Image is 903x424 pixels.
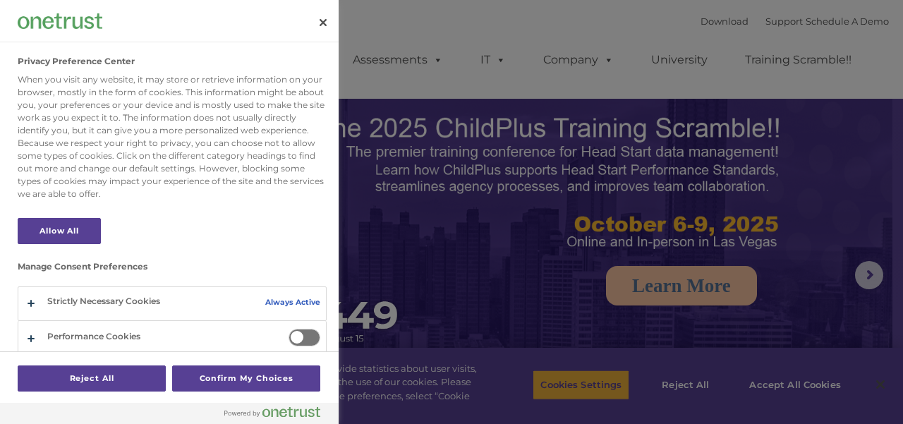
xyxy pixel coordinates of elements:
[196,151,256,162] span: Phone number
[196,93,239,104] span: Last name
[18,13,102,28] img: Company Logo
[18,7,102,35] div: Company Logo
[18,218,101,244] button: Allow All
[18,56,135,66] h2: Privacy Preference Center
[18,73,327,200] div: When you visit any website, it may store or retrieve information on your browser, mostly in the f...
[172,365,320,392] button: Confirm My Choices
[18,365,166,392] button: Reject All
[224,406,320,418] img: Powered by OneTrust Opens in a new Tab
[224,406,332,424] a: Powered by OneTrust Opens in a new Tab
[308,7,339,38] button: Close
[18,262,327,279] h3: Manage Consent Preferences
